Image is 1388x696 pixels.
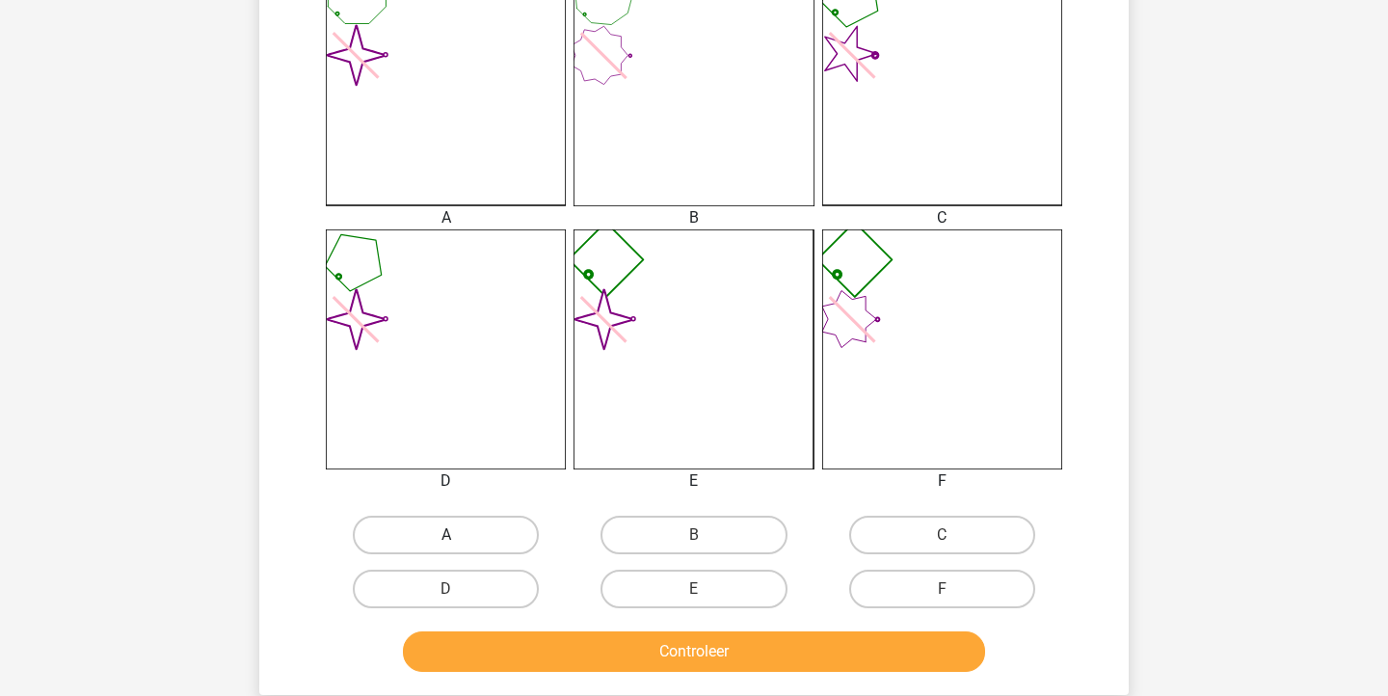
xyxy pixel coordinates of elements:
label: F [849,570,1035,608]
div: B [559,206,828,229]
label: B [601,516,787,554]
label: E [601,570,787,608]
div: C [808,206,1077,229]
div: A [311,206,580,229]
label: D [353,570,539,608]
label: A [353,516,539,554]
div: E [559,469,828,493]
label: C [849,516,1035,554]
button: Controleer [403,631,986,672]
div: F [808,469,1077,493]
div: D [311,469,580,493]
